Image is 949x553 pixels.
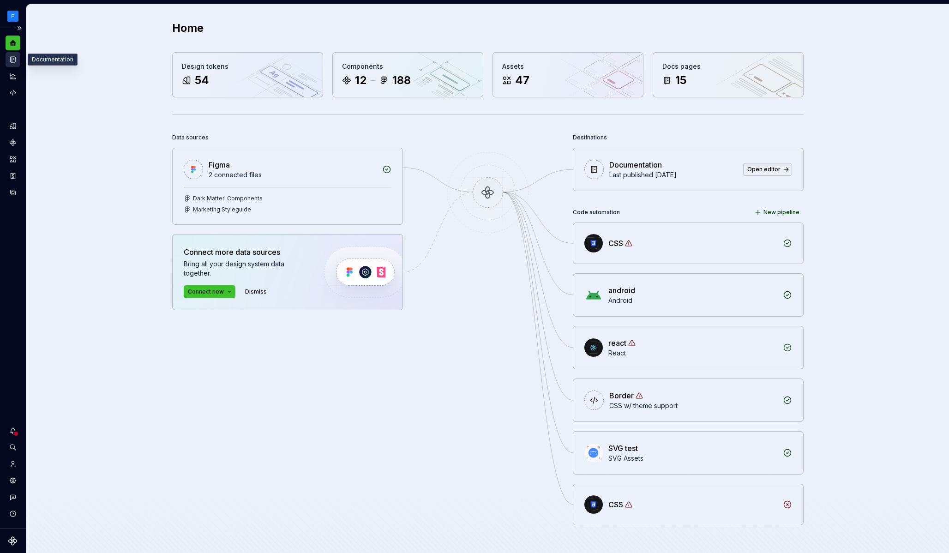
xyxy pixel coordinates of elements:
span: Dismiss [245,288,267,295]
div: Data sources [172,131,209,144]
div: 15 [675,73,686,88]
div: CSS [608,499,623,510]
div: Figma [209,159,230,170]
div: Connect more data sources [184,246,308,258]
a: Design tokens [6,119,20,133]
div: 188 [392,73,411,88]
h2: Home [172,21,204,36]
div: 12 [355,73,366,88]
a: Docs pages15 [653,52,804,97]
a: Assets47 [493,52,643,97]
div: CSS [608,238,623,249]
div: 54 [195,73,209,88]
img: c97f65f9-ff88-476c-bb7c-05e86b525b5e.png [7,11,18,22]
div: Bring all your design system data together. [184,259,308,278]
button: Connect new [184,285,235,298]
div: android [608,285,635,296]
button: New pipeline [752,206,804,219]
div: React [608,349,777,358]
div: Android [608,296,777,305]
div: Code automation [573,206,620,219]
a: Settings [6,473,20,488]
a: Components12188 [332,52,483,97]
a: Assets [6,152,20,167]
span: Connect new [188,288,224,295]
div: 2 connected files [209,170,377,180]
span: Open editor [747,166,781,173]
a: Data sources [6,185,20,200]
a: Design tokens54 [172,52,323,97]
div: Assets [502,62,634,71]
a: Storybook stories [6,168,20,183]
div: Dark Matter: Components [193,195,263,202]
div: Destinations [573,131,607,144]
div: Documentation [609,159,662,170]
a: Open editor [743,163,792,176]
div: Design tokens [182,62,313,71]
a: Components [6,135,20,150]
div: react [608,337,626,349]
a: Home [6,36,20,50]
div: Docs pages [662,62,794,71]
div: SVG test [608,443,638,454]
button: Dismiss [241,285,271,298]
button: Notifications [6,423,20,438]
div: Marketing Styleguide [193,206,251,213]
a: Invite team [6,457,20,471]
div: Components [342,62,474,71]
button: Search ⌘K [6,440,20,455]
a: Code automation [6,85,20,100]
div: Last published [DATE] [609,170,738,180]
span: New pipeline [763,209,799,216]
button: Contact support [6,490,20,505]
div: SVG Assets [608,454,777,463]
div: Border [609,390,634,401]
div: CSS w/ theme support [609,401,777,410]
button: Expand sidebar [13,22,26,35]
svg: Supernova Logo [8,536,18,546]
a: Documentation [6,52,20,67]
div: Documentation [28,54,78,66]
div: 47 [515,73,529,88]
a: Analytics [6,69,20,84]
a: Figma2 connected filesDark Matter: ComponentsMarketing Styleguide [172,148,403,225]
